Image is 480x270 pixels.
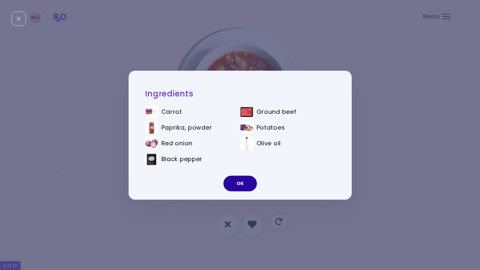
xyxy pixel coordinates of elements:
span: Paprika, powder [161,124,212,131]
span: Carrot [161,108,182,115]
span: Ground beef [257,108,297,115]
span: Olive oil [257,140,281,147]
button: OK [223,176,257,191]
span: Black pepper [161,156,203,163]
span: Potatoes [257,124,285,131]
div: Close [11,11,26,26]
h2: Ingredients [145,89,335,99]
span: Red onion [161,140,193,147]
